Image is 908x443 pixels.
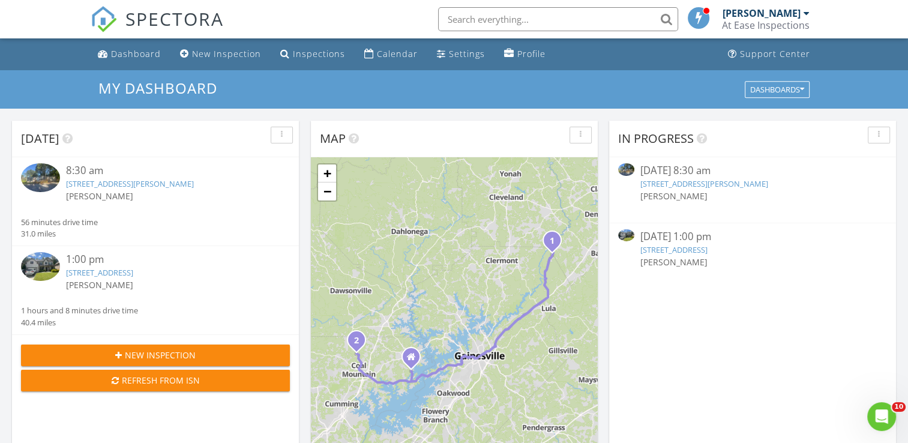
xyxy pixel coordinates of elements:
[318,164,336,182] a: Zoom in
[21,217,98,228] div: 56 minutes drive time
[192,48,261,59] div: New Inspection
[125,6,224,31] span: SPECTORA
[66,279,133,291] span: [PERSON_NAME]
[21,305,138,316] div: 1 hours and 8 minutes drive time
[640,163,864,178] div: [DATE] 8:30 am
[66,190,133,202] span: [PERSON_NAME]
[111,48,161,59] div: Dashboard
[438,7,678,31] input: Search everything...
[21,370,290,391] button: Refresh from ISN
[432,43,490,65] a: Settings
[66,163,268,178] div: 8:30 am
[517,48,546,59] div: Profile
[618,229,887,282] a: [DATE] 1:00 pm [STREET_ADDRESS] [PERSON_NAME]
[411,357,418,364] div: 9050 Waldrip Rd, Gainesville GA 30506
[740,48,810,59] div: Support Center
[21,252,60,281] img: 9360181%2Freports%2Ff52f307a-a8ca-4cb2-ac0a-28ead5ccc7a8%2Fcover_photos%2FkxI1nPodqqrtTGOlgOrB%2F...
[618,163,887,216] a: [DATE] 8:30 am [STREET_ADDRESS][PERSON_NAME] [PERSON_NAME]
[745,81,810,98] button: Dashboards
[640,190,708,202] span: [PERSON_NAME]
[125,349,196,361] span: New Inspection
[175,43,266,65] a: New Inspection
[21,228,98,240] div: 31.0 miles
[892,402,906,412] span: 10
[93,43,166,65] a: Dashboard
[618,163,634,175] img: 9360012%2Freports%2F7b3f53ee-966b-403b-9749-852739237136%2Fcover_photos%2FCF0N53q0v0HnX64ii7M3%2F...
[21,317,138,328] div: 40.4 miles
[499,43,550,65] a: Profile
[550,237,555,246] i: 1
[21,163,290,240] a: 8:30 am [STREET_ADDRESS][PERSON_NAME] [PERSON_NAME] 56 minutes drive time 31.0 miles
[275,43,350,65] a: Inspections
[66,267,133,278] a: [STREET_ADDRESS]
[722,19,810,31] div: At Ease Inspections
[66,252,268,267] div: 1:00 pm
[66,178,194,189] a: [STREET_ADDRESS][PERSON_NAME]
[640,229,864,244] div: [DATE] 1:00 pm
[21,130,59,146] span: [DATE]
[21,345,290,366] button: New Inspection
[640,244,708,255] a: [STREET_ADDRESS]
[91,16,224,41] a: SPECTORA
[640,178,768,189] a: [STREET_ADDRESS][PERSON_NAME]
[618,130,694,146] span: In Progress
[359,43,422,65] a: Calendar
[21,252,290,328] a: 1:00 pm [STREET_ADDRESS] [PERSON_NAME] 1 hours and 8 minutes drive time 40.4 miles
[867,402,896,431] iframe: Intercom live chat
[31,374,280,387] div: Refresh from ISN
[98,78,217,98] span: My Dashboard
[449,48,485,59] div: Settings
[377,48,418,59] div: Calendar
[750,85,804,94] div: Dashboards
[318,182,336,200] a: Zoom out
[320,130,346,146] span: Map
[552,240,559,247] div: 8671 Pea Ridge Rd, Cornelia, GA 30531
[21,163,60,192] img: 9360012%2Freports%2F7b3f53ee-966b-403b-9749-852739237136%2Fcover_photos%2FCF0N53q0v0HnX64ii7M3%2F...
[91,6,117,32] img: The Best Home Inspection Software - Spectora
[640,256,708,268] span: [PERSON_NAME]
[356,340,364,347] div: 5205 Mirror Lake Dr, Cumming, GA 30028
[723,7,801,19] div: [PERSON_NAME]
[293,48,345,59] div: Inspections
[723,43,815,65] a: Support Center
[354,337,359,345] i: 2
[618,229,634,241] img: 9360181%2Freports%2Ff52f307a-a8ca-4cb2-ac0a-28ead5ccc7a8%2Fcover_photos%2FkxI1nPodqqrtTGOlgOrB%2F...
